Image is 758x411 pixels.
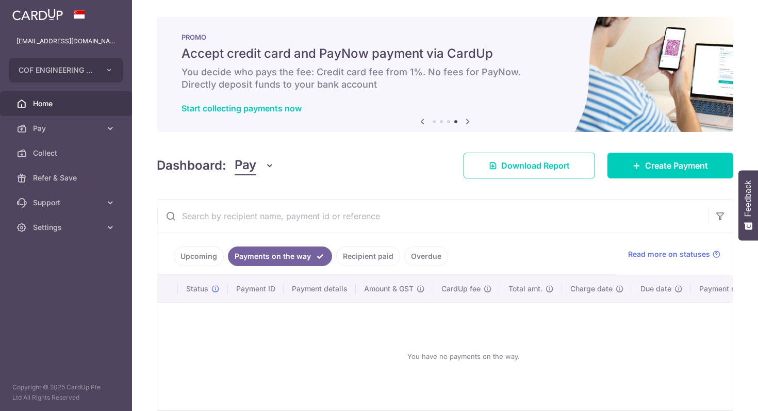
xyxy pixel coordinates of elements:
[501,159,570,172] span: Download Report
[182,33,708,41] p: PROMO
[404,246,448,266] a: Overdue
[9,58,123,83] button: COF ENGINEERING PTE. LTD.
[364,284,414,294] span: Amount & GST
[508,284,542,294] span: Total amt.
[157,200,708,233] input: Search by recipient name, payment id or reference
[570,284,613,294] span: Charge date
[33,123,101,134] span: Pay
[336,246,400,266] a: Recipient paid
[645,159,708,172] span: Create Payment
[33,173,101,183] span: Refer & Save
[738,170,758,240] button: Feedback - Show survey
[33,98,101,109] span: Home
[464,153,595,178] a: Download Report
[744,180,753,217] span: Feedback
[228,246,332,266] a: Payments on the way
[182,103,302,113] a: Start collecting payments now
[441,284,481,294] span: CardUp fee
[691,380,748,406] iframe: Opens a widget where you can find more information
[33,198,101,208] span: Support
[17,36,116,46] p: [EMAIL_ADDRESS][DOMAIN_NAME]
[186,284,208,294] span: Status
[182,45,708,62] h5: Accept credit card and PayNow payment via CardUp
[607,153,733,178] a: Create Payment
[284,275,356,302] th: Payment details
[628,249,720,259] a: Read more on statuses
[228,275,284,302] th: Payment ID
[235,156,274,175] button: Pay
[33,222,101,233] span: Settings
[157,17,733,132] img: paynow Banner
[235,156,256,175] span: Pay
[157,156,226,175] h4: Dashboard:
[12,8,63,21] img: CardUp
[170,311,757,402] div: You have no payments on the way.
[174,246,224,266] a: Upcoming
[33,148,101,158] span: Collect
[628,249,710,259] span: Read more on statuses
[182,66,708,91] h6: You decide who pays the fee: Credit card fee from 1%. No fees for PayNow. Directly deposit funds ...
[19,65,95,75] span: COF ENGINEERING PTE. LTD.
[640,284,671,294] span: Due date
